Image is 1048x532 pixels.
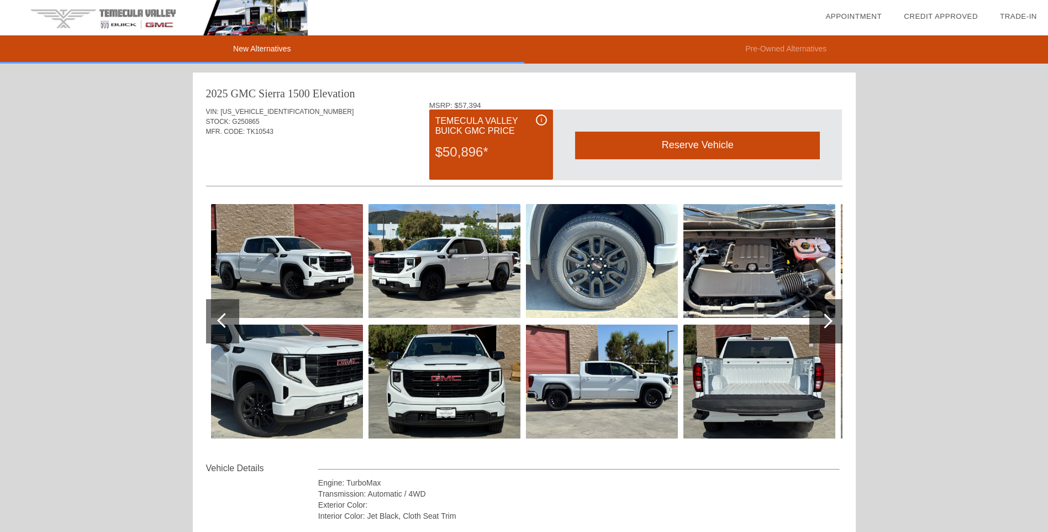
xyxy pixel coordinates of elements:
span: TK10543 [246,128,273,135]
span: [US_VEHICLE_IDENTIFICATION_NUMBER] [220,108,354,116]
div: Reserve Vehicle [575,132,820,159]
span: MFR. CODE: [206,128,245,135]
div: Quoted on [DATE] 2:55:35 PM [206,153,842,171]
div: Vehicle Details [206,462,318,475]
div: Elevation [313,86,355,101]
div: MSRP: $57,394 [429,101,842,109]
img: 3.jpg [211,325,363,439]
span: G250865 [232,118,259,126]
div: Engine: TurboMax [318,477,840,488]
span: VIN: [206,108,219,116]
span: STOCK: [206,118,230,126]
div: Transmission: Automatic / 4WD [318,488,840,499]
img: 5.jpg [368,325,520,439]
img: 8.jpg [683,204,835,318]
div: Temecula Valley Buick GMC Price [435,114,547,138]
div: Interior Color: Jet Black, Cloth Seat Trim [318,510,840,521]
a: Trade-In [1000,12,1037,20]
img: 2.jpg [211,204,363,318]
img: 6.jpg [526,204,678,318]
img: 11.jpg [841,325,993,439]
div: 2025 GMC Sierra 1500 [206,86,310,101]
a: Appointment [825,12,882,20]
div: Exterior Color: [318,499,840,510]
img: 9.jpg [683,325,835,439]
div: $50,896* [435,138,547,166]
img: 10.jpg [841,204,993,318]
div: i [536,114,547,126]
a: Credit Approved [904,12,978,20]
img: 4.jpg [368,204,520,318]
img: 7.jpg [526,325,678,439]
